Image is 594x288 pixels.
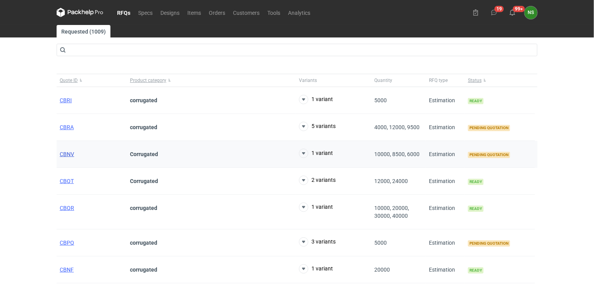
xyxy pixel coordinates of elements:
strong: corrugated [130,240,157,246]
span: Pending quotation [468,240,510,247]
div: Estimation [426,229,465,256]
div: Estimation [426,141,465,168]
button: 99+ [506,6,519,19]
button: Product category [127,74,296,87]
button: 5 variants [299,122,336,131]
button: NS [525,6,537,19]
strong: Corrugated [130,151,158,157]
span: 5000 [374,240,387,246]
div: Estimation [426,256,465,283]
a: CBQT [60,178,74,184]
a: Tools [263,8,284,17]
div: Estimation [426,87,465,114]
span: Quote ID [60,77,78,84]
button: 1 variant [299,149,333,158]
span: Quantity [374,77,392,84]
button: Quote ID [57,74,127,87]
span: Product category [130,77,166,84]
button: 3 variants [299,237,336,247]
a: Items [183,8,205,17]
div: Estimation [426,195,465,229]
button: 2 variants [299,176,336,185]
a: CBRI [60,97,72,103]
span: Ready [468,267,484,274]
button: 1 variant [299,203,333,212]
a: CBQR [60,205,74,211]
span: Ready [468,179,484,185]
strong: Corrugated [130,178,158,184]
span: 4000, 12000, 9500 [374,124,420,130]
strong: corrugated [130,205,157,211]
span: Ready [468,98,484,104]
a: Requested (1009) [57,25,110,37]
button: 19 [488,6,500,19]
button: 1 variant [299,264,333,274]
a: Analytics [284,8,314,17]
a: CBRA [60,124,74,130]
div: Natalia Stępak [525,6,537,19]
a: Orders [205,8,229,17]
span: 20000 [374,267,390,273]
span: 12000, 24000 [374,178,408,184]
span: 10000, 8500, 6000 [374,151,420,157]
a: RFQs [113,8,134,17]
span: Status [468,77,482,84]
strong: corrugated [130,267,157,273]
div: Estimation [426,114,465,141]
span: Pending quotation [468,125,510,131]
a: CBPQ [60,240,74,246]
a: CBNV [60,151,74,157]
a: Customers [229,8,263,17]
span: Ready [468,206,484,212]
span: RFQ type [429,77,448,84]
a: Specs [134,8,157,17]
span: Variants [299,77,317,84]
button: 1 variant [299,95,333,104]
div: Estimation [426,168,465,195]
span: 10000, 20000, 30000, 40000 [374,205,409,219]
span: 5000 [374,97,387,103]
strong: corrugated [130,97,157,103]
span: Pending quotation [468,152,510,158]
svg: Packhelp Pro [57,8,103,17]
a: Designs [157,8,183,17]
strong: corrugated [130,124,157,130]
a: CBNF [60,267,74,273]
button: Status [465,74,535,87]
